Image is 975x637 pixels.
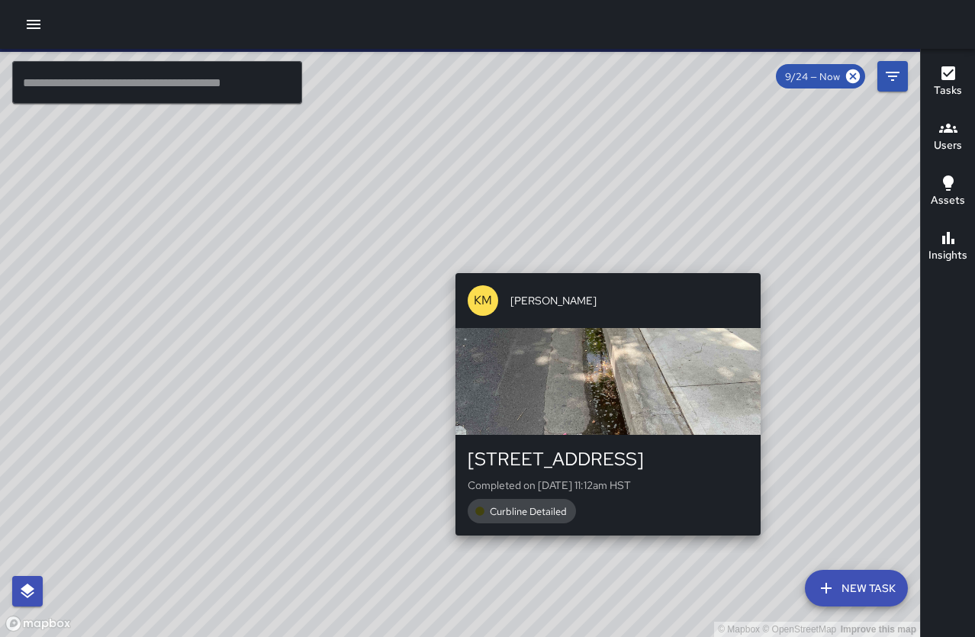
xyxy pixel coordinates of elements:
button: Tasks [921,55,975,110]
span: Curbline Detailed [481,505,576,518]
h6: Assets [931,192,965,209]
h6: Tasks [934,82,962,99]
span: 9/24 — Now [776,70,849,83]
h6: Users [934,137,962,154]
button: Filters [877,61,908,92]
div: [STREET_ADDRESS] [468,447,748,471]
div: 9/24 — Now [776,64,865,88]
button: New Task [805,570,908,606]
p: KM [474,291,492,310]
button: Users [921,110,975,165]
span: [PERSON_NAME] [510,293,748,308]
button: KM[PERSON_NAME][STREET_ADDRESS]Completed on [DATE] 11:12am HSTCurbline Detailed [455,273,761,536]
button: Insights [921,220,975,275]
button: Assets [921,165,975,220]
h6: Insights [928,247,967,264]
p: Completed on [DATE] 11:12am HST [468,478,748,493]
